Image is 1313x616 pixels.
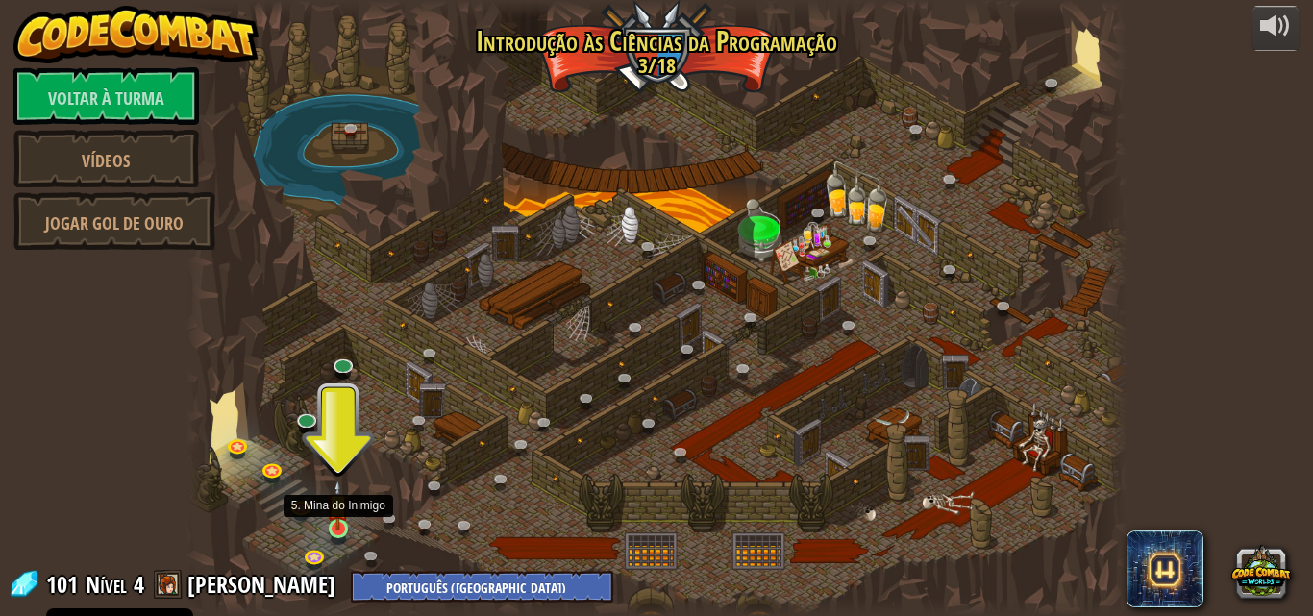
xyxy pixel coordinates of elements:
font: Nível [86,569,127,600]
img: level-banner-started.png [327,480,349,530]
a: Voltar à Turma [13,67,199,125]
font: [PERSON_NAME] [187,569,335,600]
font: 101 [46,569,78,600]
font: 4 [134,569,144,600]
img: CodeCombat - Aprenda a programar jogando um jogo [13,6,260,63]
font: Voltar à Turma [48,86,164,111]
a: [PERSON_NAME] [187,569,341,600]
font: Vídeos [82,149,130,173]
font: Jogar Gol de Ouro [45,211,184,235]
button: Ajustar volume [1251,6,1300,51]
